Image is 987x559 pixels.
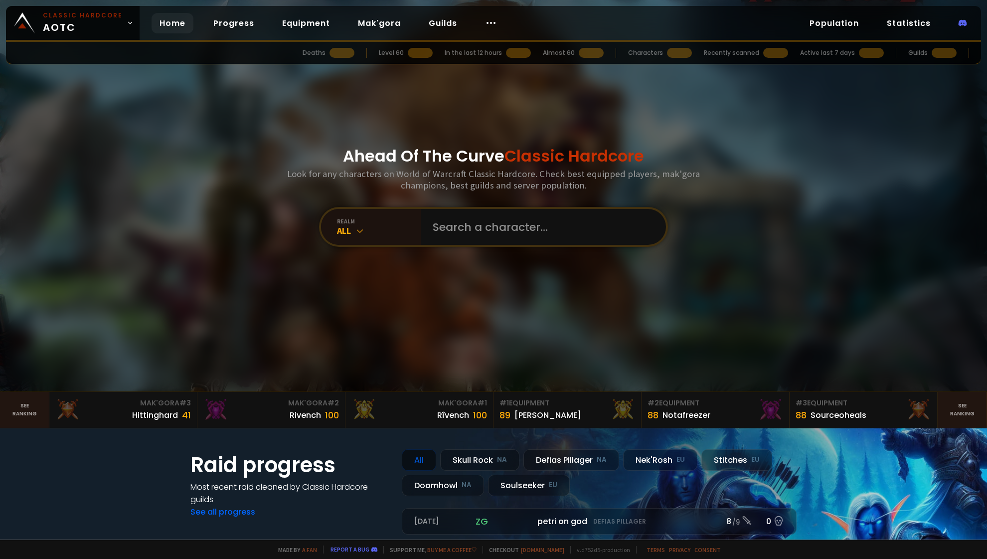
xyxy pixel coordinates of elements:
input: Search a character... [427,209,654,245]
span: AOTC [43,11,123,35]
a: Mak'Gora#2Rivench100 [197,392,345,428]
div: Soulseeker [488,475,570,496]
a: Guilds [421,13,465,33]
h1: Ahead Of The Curve [343,144,644,168]
div: Rîvench [437,409,469,421]
a: #1Equipment89[PERSON_NAME] [493,392,642,428]
a: Buy me a coffee [427,546,477,554]
a: Mak'gora [350,13,409,33]
div: Rivench [290,409,321,421]
a: Seeranking [938,392,987,428]
div: realm [337,217,421,225]
a: Progress [205,13,262,33]
div: Doomhowl [402,475,484,496]
a: See all progress [190,506,255,518]
a: Equipment [274,13,338,33]
div: 89 [499,408,510,422]
h1: Raid progress [190,449,390,481]
a: Mak'Gora#1Rîvench100 [345,392,493,428]
div: All [337,225,421,236]
small: EU [676,455,685,465]
div: All [402,449,436,471]
span: v. d752d5 - production [570,546,630,554]
div: Level 60 [379,48,404,57]
div: Deaths [303,48,326,57]
small: EU [751,455,760,465]
span: Classic Hardcore [504,145,644,167]
div: Mak'Gora [55,398,191,408]
a: [DOMAIN_NAME] [521,546,564,554]
div: 100 [325,408,339,422]
a: Privacy [669,546,690,554]
div: [PERSON_NAME] [514,409,581,421]
div: 88 [796,408,807,422]
div: Mak'Gora [203,398,339,408]
div: In the last 12 hours [445,48,502,57]
small: EU [549,480,557,490]
div: Nek'Rosh [623,449,697,471]
div: Characters [628,48,663,57]
div: Defias Pillager [523,449,619,471]
div: Guilds [908,48,928,57]
div: Stitches [701,449,772,471]
span: Made by [272,546,317,554]
h4: Most recent raid cleaned by Classic Hardcore guilds [190,481,390,506]
div: Sourceoheals [811,409,866,421]
div: Notafreezer [662,409,710,421]
small: Classic Hardcore [43,11,123,20]
div: Active last 7 days [800,48,855,57]
a: [DATE]zgpetri on godDefias Pillager8 /90 [402,508,797,535]
div: Equipment [499,398,635,408]
a: Classic HardcoreAOTC [6,6,140,40]
div: 41 [182,408,191,422]
div: Equipment [648,398,783,408]
a: Terms [647,546,665,554]
a: a fan [302,546,317,554]
a: Statistics [879,13,939,33]
span: # 2 [648,398,659,408]
div: 100 [473,408,487,422]
span: # 1 [499,398,509,408]
a: Home [152,13,193,33]
div: Almost 60 [543,48,575,57]
span: # 2 [328,398,339,408]
span: Support me, [383,546,477,554]
small: NA [462,480,472,490]
div: Hittinghard [132,409,178,421]
small: NA [497,455,507,465]
a: Population [802,13,867,33]
a: #3Equipment88Sourceoheals [790,392,938,428]
h3: Look for any characters on World of Warcraft Classic Hardcore. Check best equipped players, mak'g... [283,168,704,191]
a: Consent [694,546,721,554]
div: Recently scanned [704,48,759,57]
span: # 1 [478,398,487,408]
div: 88 [648,408,658,422]
a: Report a bug [330,546,369,553]
div: Mak'Gora [351,398,487,408]
span: Checkout [483,546,564,554]
a: Mak'Gora#3Hittinghard41 [49,392,197,428]
small: NA [597,455,607,465]
span: # 3 [796,398,807,408]
span: # 3 [179,398,191,408]
div: Skull Rock [440,449,519,471]
a: #2Equipment88Notafreezer [642,392,790,428]
div: Equipment [796,398,931,408]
